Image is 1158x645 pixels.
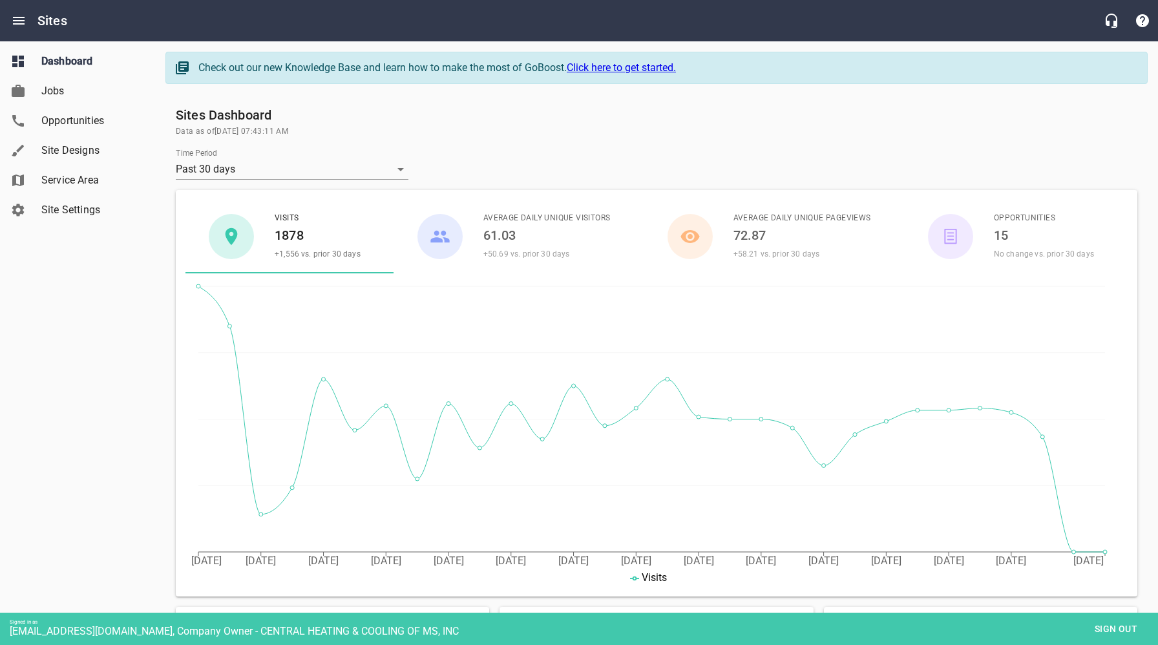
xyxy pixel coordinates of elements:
tspan: [DATE] [1073,555,1104,567]
tspan: [DATE] [996,555,1026,567]
tspan: [DATE] [434,555,464,567]
h6: 72.87 [733,225,871,246]
span: +50.69 vs. prior 30 days [483,249,570,259]
tspan: [DATE] [558,555,589,567]
tspan: [DATE] [308,555,339,567]
span: +1,556 vs. prior 30 days [275,249,361,259]
tspan: [DATE] [246,555,276,567]
button: Live Chat [1096,5,1127,36]
span: Site Settings [41,202,140,218]
span: Average Daily Unique Visitors [483,212,611,225]
tspan: [DATE] [191,555,222,567]
h6: 1878 [275,225,361,246]
span: Dashboard [41,54,140,69]
span: Opportunities [994,212,1094,225]
tspan: [DATE] [746,555,776,567]
tspan: [DATE] [621,555,651,567]
tspan: [DATE] [934,555,964,567]
span: Average Daily Unique Pageviews [733,212,871,225]
span: No change vs. prior 30 days [994,249,1094,259]
span: Jobs [41,83,140,99]
h6: 15 [994,225,1094,246]
span: Visits [275,212,361,225]
h6: 61.03 [483,225,611,246]
span: Data as of [DATE] 07:43:11 AM [176,125,1137,138]
tspan: [DATE] [808,555,839,567]
label: Time Period [176,149,217,157]
tspan: [DATE] [684,555,714,567]
tspan: [DATE] [496,555,526,567]
a: Click here to get started. [567,61,676,74]
span: Opportunities [41,113,140,129]
span: +58.21 vs. prior 30 days [733,249,820,259]
button: Sign out [1084,617,1148,641]
h6: Sites Dashboard [176,105,1137,125]
div: Signed in as [10,619,1158,625]
tspan: [DATE] [371,555,401,567]
tspan: [DATE] [871,555,901,567]
div: [EMAIL_ADDRESS][DOMAIN_NAME], Company Owner - CENTRAL HEATING & COOLING OF MS, INC [10,625,1158,637]
button: Support Portal [1127,5,1158,36]
span: Site Designs [41,143,140,158]
span: Sign out [1089,621,1143,637]
div: Check out our new Knowledge Base and learn how to make the most of GoBoost. [198,60,1134,76]
button: Open drawer [3,5,34,36]
span: Visits [642,571,667,584]
span: Service Area [41,173,140,188]
div: Past 30 days [176,159,408,180]
h6: Sites [37,10,67,31]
